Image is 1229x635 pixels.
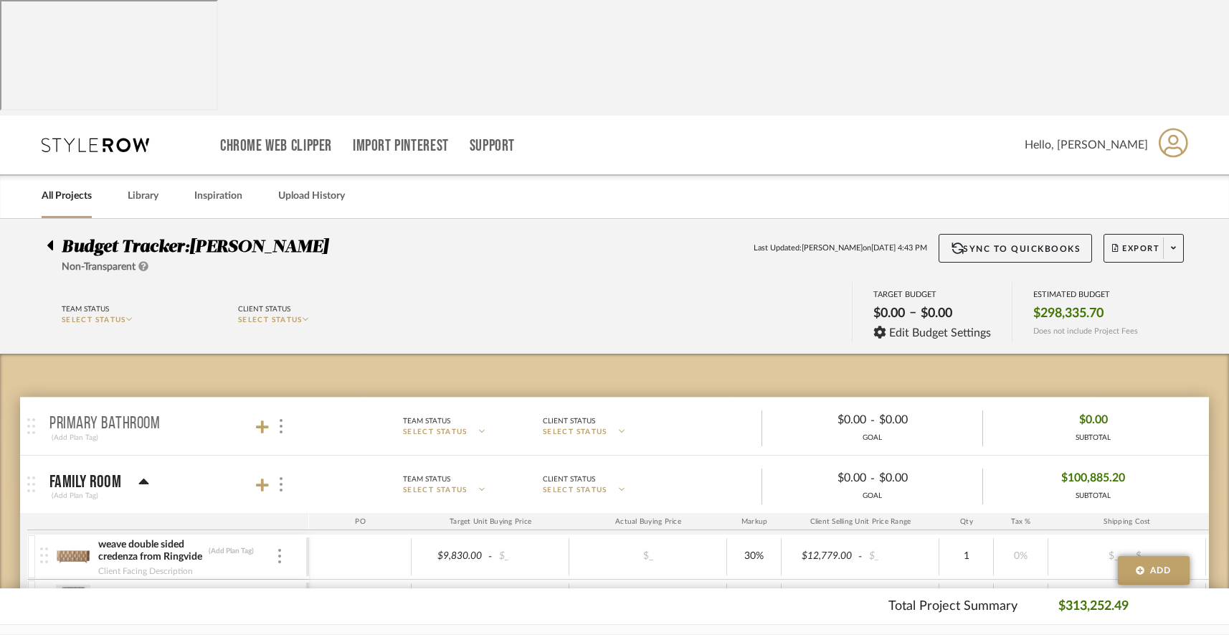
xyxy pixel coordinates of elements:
[870,412,875,429] span: -
[1112,243,1159,265] span: Export
[774,467,870,489] div: $0.00
[403,427,468,438] span: SELECT STATUS
[543,427,607,438] span: SELECT STATUS
[909,305,916,326] span: –
[40,547,48,563] img: vertical-grip.svg
[238,303,290,316] div: Client Status
[774,409,870,431] div: $0.00
[1033,306,1104,321] span: $298,335.70
[762,491,982,502] div: GOAL
[762,433,982,443] div: GOAL
[888,597,1017,616] p: Total Project Summary
[1131,546,1202,567] div: $_
[238,316,303,324] span: SELECT STATUS
[1079,409,1108,431] span: $0.00
[49,474,121,491] p: Family Room
[1033,326,1138,336] span: Does not include Project Fees
[189,238,328,255] span: [PERSON_NAME]
[486,550,495,564] span: -
[27,476,35,492] img: grip.svg
[280,419,283,433] img: 3dots-v.svg
[220,140,332,152] a: Chrome Web Clipper
[98,564,194,578] div: Client Facing Description
[20,398,1209,455] mat-expansion-panel-header: Primary Bathroom(Add Plan Tag)Team StatusSELECT STATUSClient StatusSELECT STATUS$0.00-$0.00GOAL$0...
[782,513,939,530] div: Client Selling Unit Price Range
[194,187,242,206] a: Inspiration
[20,456,1209,513] mat-expansion-panel-header: Family Room(Add Plan Tag)Team StatusSELECT STATUSClient StatusSELECT STATUS$0.00-$0.00GOAL$100,88...
[870,470,875,487] span: -
[871,243,927,255] span: [DATE] 4:43 PM
[42,187,92,206] a: All Projects
[208,546,255,556] div: (Add Plan Tag)
[280,477,283,491] img: 3dots-v.svg
[1061,467,1125,489] span: $100,885.20
[856,550,865,564] span: -
[1104,234,1184,263] button: Export
[543,415,595,428] div: Client Status
[353,140,449,152] a: Import Pinterest
[470,140,515,152] a: Support
[1123,550,1131,564] span: -
[1118,556,1190,585] button: Add
[994,513,1048,530] div: Tax %
[543,485,607,496] span: SELECT STATUS
[27,418,35,434] img: grip.svg
[869,301,909,326] div: $0.00
[802,243,863,255] span: [PERSON_NAME]
[727,513,782,530] div: Markup
[49,431,100,444] div: (Add Plan Tag)
[863,243,871,255] span: on
[1025,136,1148,154] span: Hello, [PERSON_NAME]
[875,409,971,431] div: $0.00
[543,473,595,486] div: Client Status
[98,538,204,564] div: weave double sided credenza from Ringvide
[998,546,1043,567] div: 0%
[55,540,90,574] img: f92cfad7-c265-4abc-ade2-cd8d4a0975b9_50x50.jpg
[309,513,412,530] div: PO
[55,585,90,619] img: cc921ce3-930d-4db2-9946-57420fd21487_50x50.jpg
[1033,290,1138,299] div: ESTIMATED BUDGET
[403,415,450,428] div: Team Status
[1150,564,1172,577] span: Add
[62,316,126,324] span: SELECT STATUS
[495,546,565,567] div: $_
[1048,513,1206,530] div: Shipping Cost
[62,303,109,316] div: Team Status
[416,546,486,567] div: $9,830.00
[49,415,160,433] p: Primary Bathroom
[1058,597,1129,616] p: $313,252.49
[939,234,1093,263] button: Sync to QuickBooks
[865,546,935,567] div: $_
[1053,546,1123,567] div: $_
[1076,433,1111,443] div: SUBTOTAL
[875,467,971,489] div: $0.00
[412,513,569,530] div: Target Unit Buying Price
[49,489,100,502] div: (Add Plan Tag)
[128,187,158,206] a: Library
[786,546,856,567] div: $12,779.00
[62,262,136,272] span: Non-Transparent
[1061,491,1125,502] div: SUBTOTAL
[403,485,468,496] span: SELECT STATUS
[916,301,957,326] div: $0.00
[278,549,281,563] img: 3dots-v.svg
[62,238,189,255] span: Budget Tracker:
[403,473,450,486] div: Team Status
[278,187,345,206] a: Upload History
[944,546,989,567] div: 1
[609,546,688,567] div: $_
[569,513,727,530] div: Actual Buying Price
[731,546,777,567] div: 30%
[873,290,992,299] div: TARGET BUDGET
[889,326,991,339] span: Edit Budget Settings
[939,513,994,530] div: Qty
[754,243,802,255] span: Last Updated:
